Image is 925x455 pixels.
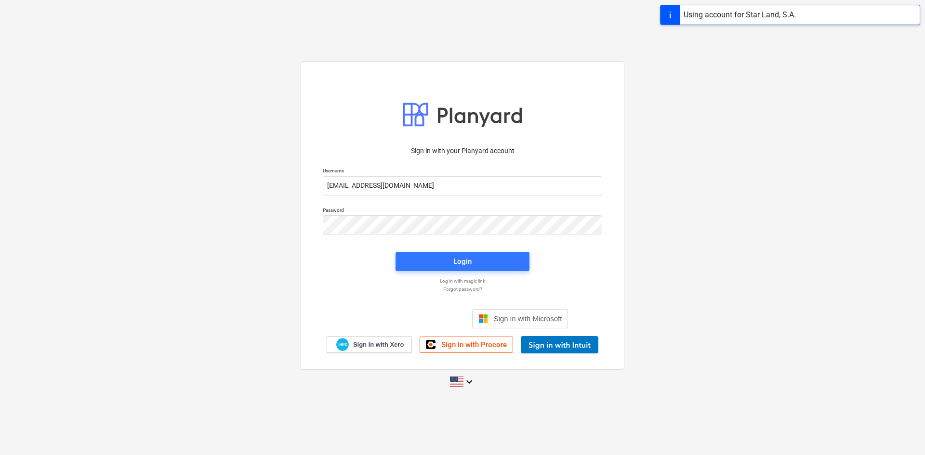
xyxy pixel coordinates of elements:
[420,337,513,353] a: Sign in with Procore
[336,338,349,351] img: Xero logo
[684,9,796,21] div: Using account for Star Land, S.A.
[318,278,607,284] a: Log in with magic link
[478,314,488,324] img: Microsoft logo
[353,340,404,349] span: Sign in with Xero
[323,146,602,156] p: Sign in with your Planyard account
[463,376,475,388] i: keyboard_arrow_down
[318,286,607,292] a: Forgot password?
[494,314,562,323] span: Sign in with Microsoft
[323,176,602,195] input: Username
[327,336,412,353] a: Sign in with Xero
[323,168,602,176] p: Username
[352,308,469,329] iframe: Botón Iniciar sesión con Google
[396,252,529,271] button: Login
[323,207,602,215] p: Password
[441,340,507,349] span: Sign in with Procore
[453,255,472,268] div: Login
